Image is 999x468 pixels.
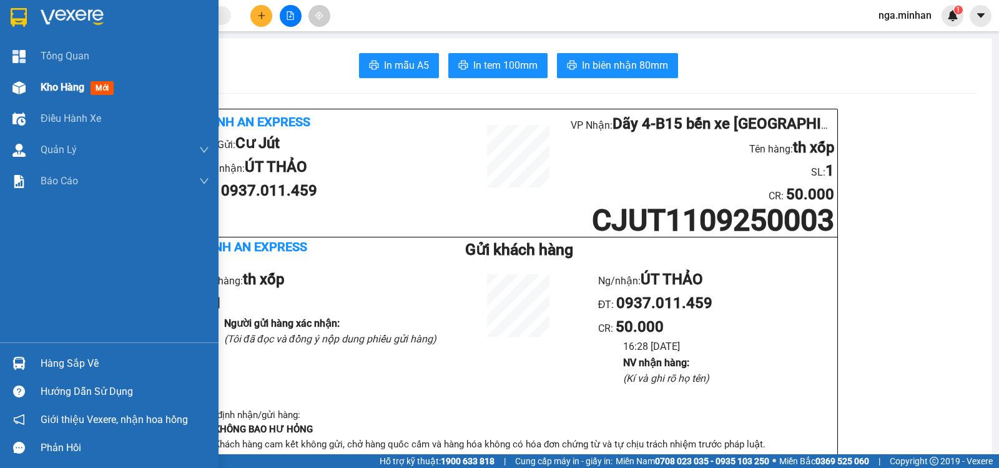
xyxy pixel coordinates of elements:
span: down [199,145,209,155]
li: SL: [571,159,834,183]
b: 0937.011.459 [616,294,712,312]
b: ÚT THẢO [245,158,307,176]
span: caret-down [975,10,987,21]
b: 0937.011.459 [221,182,317,199]
span: printer [369,60,379,72]
b: th xốp [243,271,284,288]
span: Miền Bắc [779,454,869,468]
div: Phản hồi [41,439,209,457]
img: logo.jpg [6,6,50,50]
span: Điều hành xe [41,111,101,126]
img: icon-new-feature [947,10,958,21]
b: Dãy 4-B15 bến xe [GEOGRAPHIC_DATA] [613,115,880,132]
span: Tổng Quan [41,48,89,64]
b: NV nhận hàng : [623,357,689,369]
li: ĐT: [202,179,466,203]
span: ⚪️ [772,459,776,464]
span: aim [315,11,323,20]
span: Cung cấp máy in - giấy in: [515,454,613,468]
b: Gửi khách hàng [465,241,573,259]
span: Báo cáo [41,173,78,189]
span: Quản Lý [41,142,77,157]
b: 50.000 [786,186,834,203]
li: 16:28 [DATE] [623,339,837,354]
span: message [13,442,25,454]
strong: 0708 023 035 - 0935 103 250 [655,456,769,466]
span: Kho hàng [41,81,84,93]
li: ĐT: [598,292,837,316]
div: Hàng sắp về [41,354,209,373]
span: Hỗ trợ kỹ thuật: [380,454,495,468]
span: file-add [286,11,295,20]
li: VP Cư Jút [6,67,86,81]
li: VP Nhận: [571,112,834,136]
b: Minh An Express [202,114,310,129]
ul: CR : [598,268,837,386]
span: plus [257,11,266,20]
b: Người gửi hàng xác nhận : [224,317,340,329]
img: dashboard-icon [12,50,26,63]
span: printer [458,60,468,72]
span: 1 [956,6,960,14]
img: solution-icon [12,175,26,188]
img: warehouse-icon [12,81,26,94]
strong: KHÔNG BAO HƯ HỎNG [214,424,313,435]
li: Minh An Express [6,6,181,53]
button: caret-down [970,5,992,27]
strong: 1900 633 818 [441,456,495,466]
i: (Kí và ghi rõ họ tên) [623,372,709,384]
span: printer [567,60,577,72]
li: Ng/nhận: [598,268,837,292]
span: notification [13,414,25,426]
span: copyright [930,457,938,466]
li: VP Dãy 4-B15 bến xe [GEOGRAPHIC_DATA] [86,67,166,109]
img: warehouse-icon [12,144,26,157]
h1: CJUT1109250003 [571,207,834,234]
li: Tên hàng: [571,136,834,160]
li: Khách hàng cam kết không gửi, chở hàng quốc cấm và hàng hóa không có hóa đơn chứng từ và tự chịu ... [212,437,837,452]
span: environment [6,84,15,92]
b: Cư Jút [235,134,280,152]
span: In mẫu A5 [384,57,429,73]
span: In tem 100mm [473,57,538,73]
b: ÚT THẢO [641,271,703,288]
span: Giới thiệu Vexere, nhận hoa hồng [41,412,188,427]
li: Ng/nhận: [202,156,466,179]
img: logo-vxr [11,8,27,27]
b: 50.000 [616,318,664,336]
strong: 0369 525 060 [815,456,869,466]
b: Minh An Express [199,239,307,254]
li: Tên hàng: [199,268,438,292]
b: th xốp [793,139,834,156]
span: In biên nhận 80mm [582,57,668,73]
span: question-circle [13,386,25,397]
span: Miền Nam [616,454,769,468]
button: plus [250,5,272,27]
span: down [199,176,209,186]
li: CR : [571,183,834,207]
button: file-add [280,5,302,27]
button: printerIn tem 100mm [448,53,548,78]
span: mới [91,81,114,95]
div: Hướng dẫn sử dụng [41,382,209,401]
sup: 1 [954,6,963,14]
i: (Tôi đã đọc và đồng ý nộp dung phiếu gửi hàng) [224,333,436,345]
button: printerIn biên nhận 80mm [557,53,678,78]
li: Hàng gửi quá 07 ngày không đến nhận thì công ty không chịu trách nhiệm khi thất lạc. [212,452,837,467]
span: | [878,454,880,468]
button: printerIn mẫu A5 [359,53,439,78]
button: aim [308,5,330,27]
img: warehouse-icon [12,357,26,370]
li: VP Gửi: [202,132,466,156]
span: nga.minhan [869,7,942,23]
li: SL: [199,292,438,316]
b: 1 [825,162,834,179]
span: | [504,454,506,468]
img: warehouse-icon [12,112,26,126]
